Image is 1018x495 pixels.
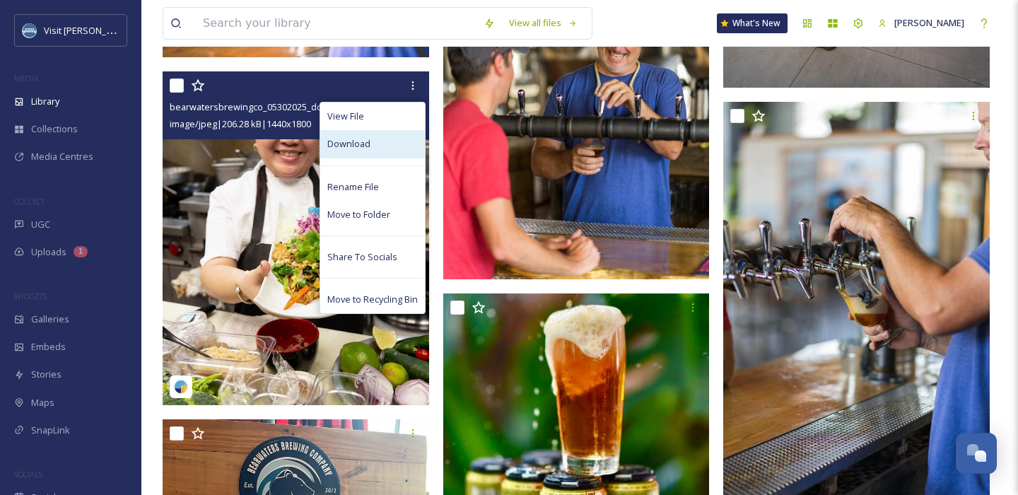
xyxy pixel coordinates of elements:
[44,23,134,37] span: Visit [PERSON_NAME]
[163,71,429,404] img: bearwatersbrewingco_05302025_dc9b2024-3b99-d3c4-b54f-3e9223f5bc3d.jpg
[31,424,70,437] span: SnapLink
[327,208,390,221] span: Move to Folder
[23,23,37,37] img: images.png
[196,8,476,39] input: Search your library
[31,150,93,163] span: Media Centres
[31,313,69,326] span: Galleries
[14,73,39,83] span: MEDIA
[717,13,788,33] a: What's New
[14,196,45,206] span: COLLECT
[170,100,496,113] span: bearwatersbrewingco_05302025_dc9b2024-3b99-d3c4-b54f-3e9223f5bc3d.jpg
[327,180,379,194] span: Rename File
[31,368,62,381] span: Stories
[894,16,964,29] span: [PERSON_NAME]
[956,433,997,474] button: Open Chat
[74,246,88,257] div: 1
[502,9,585,37] a: View all files
[170,117,311,130] span: image/jpeg | 206.28 kB | 1440 x 1800
[327,110,364,123] span: View File
[174,380,188,394] img: snapsea-logo.png
[31,95,59,108] span: Library
[14,291,47,301] span: WIDGETS
[31,396,54,409] span: Maps
[327,293,418,306] span: Move to Recycling Bin
[31,122,78,136] span: Collections
[31,340,66,354] span: Embeds
[31,245,66,259] span: Uploads
[31,218,50,231] span: UGC
[871,9,971,37] a: [PERSON_NAME]
[14,469,42,479] span: SOCIALS
[327,137,370,151] span: Download
[327,250,397,264] span: Share To Socials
